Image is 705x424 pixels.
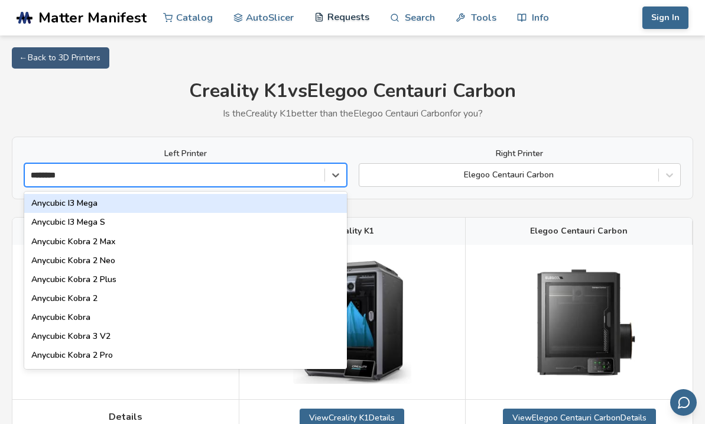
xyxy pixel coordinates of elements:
[24,308,347,327] div: Anycubic Kobra
[670,389,697,416] button: Send feedback via email
[24,149,347,158] label: Left Printer
[359,149,681,158] label: Right Printer
[24,365,347,384] div: Anycubic Kobra 3
[365,170,368,180] input: Elegoo Centauri Carbon
[109,412,142,422] span: Details
[293,261,411,384] img: Creality K1
[520,254,638,390] img: Elegoo Centauri Carbon
[24,289,347,308] div: Anycubic Kobra 2
[12,47,109,69] a: ← Back to 3D Printers
[330,226,374,236] span: Creality K1
[24,213,347,232] div: Anycubic I3 Mega S
[12,108,693,119] p: Is the Creality K1 better than the Elegoo Centauri Carbon for you?
[24,194,347,213] div: Anycubic I3 Mega
[24,251,347,270] div: Anycubic Kobra 2 Neo
[12,80,693,102] h1: Creality K1 vs Elegoo Centauri Carbon
[24,327,347,346] div: Anycubic Kobra 3 V2
[530,226,628,236] span: Elegoo Centauri Carbon
[31,170,66,180] input: Anycubic I3 MegaAnycubic I3 Mega SAnycubic Kobra 2 MaxAnycubic Kobra 2 NeoAnycubic Kobra 2 PlusAn...
[642,7,688,29] button: Sign In
[24,232,347,251] div: Anycubic Kobra 2 Max
[24,270,347,289] div: Anycubic Kobra 2 Plus
[38,9,147,26] span: Matter Manifest
[24,346,347,365] div: Anycubic Kobra 2 Pro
